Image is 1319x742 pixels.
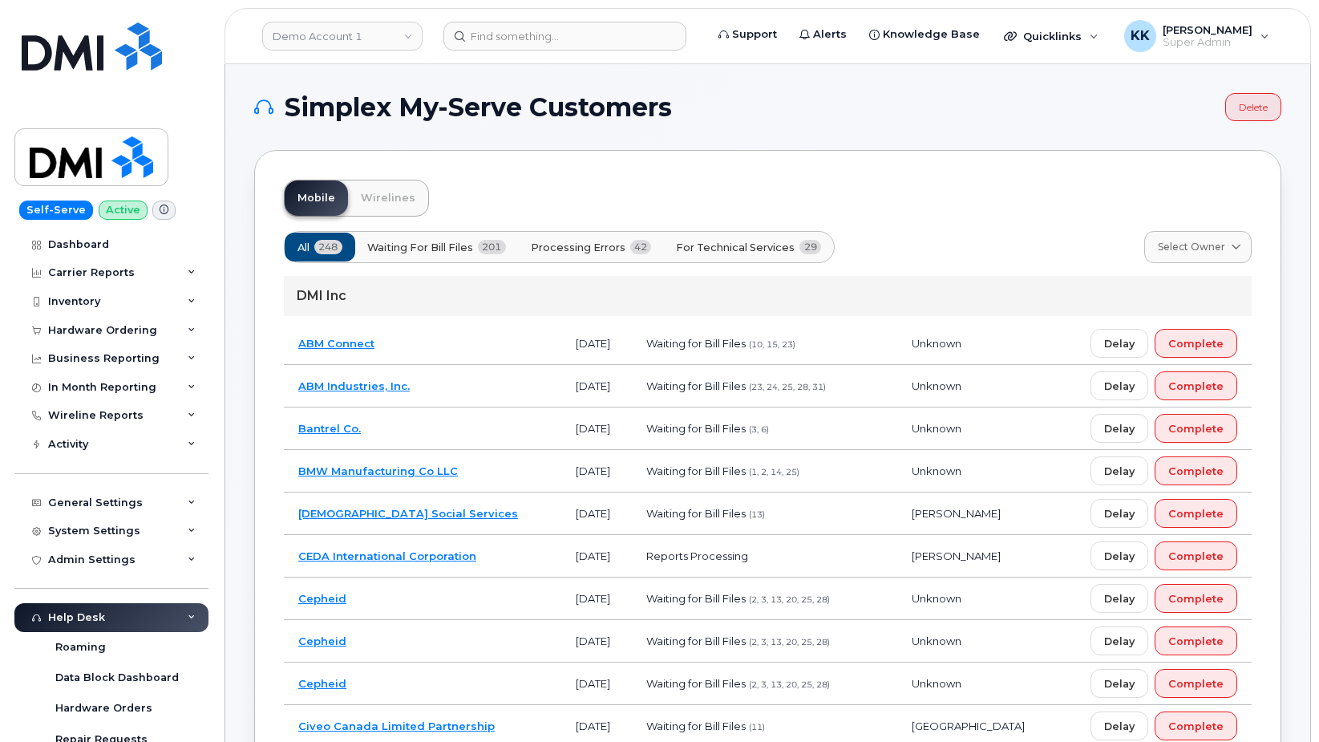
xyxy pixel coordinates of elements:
[1155,541,1237,570] button: Complete
[1168,506,1224,521] span: Complete
[912,379,961,392] span: Unknown
[1155,456,1237,485] button: Complete
[912,422,961,435] span: Unknown
[912,592,961,605] span: Unknown
[1104,719,1135,734] span: Delay
[561,493,632,535] td: [DATE]
[912,635,961,647] span: Unknown
[646,337,746,350] span: Waiting for Bill Files
[478,240,506,254] span: 201
[1225,93,1281,121] a: Delete
[1090,584,1148,613] button: Delay
[1155,669,1237,698] button: Complete
[1155,329,1237,358] button: Complete
[298,592,346,605] a: Cepheid
[1090,712,1148,740] button: Delay
[749,594,830,605] span: (2, 3, 13, 20, 25, 28)
[1168,549,1224,564] span: Complete
[561,450,632,493] td: [DATE]
[646,635,746,647] span: Waiting for Bill Files
[1104,549,1135,564] span: Delay
[646,592,746,605] span: Waiting for Bill Files
[749,722,765,732] span: (11)
[298,464,458,477] a: BMW Manufacturing Co LLC
[1155,499,1237,528] button: Complete
[749,424,769,435] span: (3, 6)
[1090,456,1148,485] button: Delay
[1155,371,1237,400] button: Complete
[799,240,821,254] span: 29
[298,677,346,690] a: Cepheid
[1168,676,1224,691] span: Complete
[1090,329,1148,358] button: Delay
[561,322,632,365] td: [DATE]
[561,407,632,450] td: [DATE]
[1090,626,1148,655] button: Delay
[1104,634,1135,649] span: Delay
[1104,379,1135,394] span: Delay
[749,339,795,350] span: (10, 15, 23)
[298,635,346,647] a: Cepheid
[1104,421,1135,436] span: Delay
[1158,240,1225,254] span: Select Owner
[561,578,632,620] td: [DATE]
[676,240,795,255] span: For Technical Services
[646,507,746,520] span: Waiting for Bill Files
[912,337,961,350] span: Unknown
[912,549,1001,562] span: [PERSON_NAME]
[646,422,746,435] span: Waiting for Bill Files
[1090,414,1148,443] button: Delay
[284,276,1252,316] div: DMI Inc
[367,240,473,255] span: Waiting for Bill Files
[1104,676,1135,691] span: Delay
[630,240,652,254] span: 42
[1104,506,1135,521] span: Delay
[749,382,826,392] span: (23, 24, 25, 28, 31)
[912,720,1025,732] span: [GEOGRAPHIC_DATA]
[561,365,632,407] td: [DATE]
[1090,499,1148,528] button: Delay
[1104,591,1135,606] span: Delay
[646,720,746,732] span: Waiting for Bill Files
[749,467,799,477] span: (1, 2, 14, 25)
[1168,719,1224,734] span: Complete
[561,620,632,663] td: [DATE]
[749,679,830,690] span: (2, 3, 13, 20, 25, 28)
[1155,414,1237,443] button: Complete
[531,240,625,255] span: Processing Errors
[912,677,961,690] span: Unknown
[646,464,746,477] span: Waiting for Bill Files
[1168,634,1224,649] span: Complete
[1168,591,1224,606] span: Complete
[749,509,765,520] span: (13)
[1090,669,1148,698] button: Delay
[749,637,830,647] span: (2, 3, 13, 20, 25, 28)
[1168,379,1224,394] span: Complete
[298,379,410,392] a: ABM Industries, Inc.
[1104,464,1135,479] span: Delay
[1155,712,1237,740] button: Complete
[1168,336,1224,351] span: Complete
[561,535,632,578] td: [DATE]
[285,180,348,216] a: Mobile
[1090,541,1148,570] button: Delay
[298,337,374,350] a: ABM Connect
[298,549,476,562] a: CEDA International Corporation
[285,95,672,120] span: Simplex My-Serve Customers
[912,507,1001,520] span: [PERSON_NAME]
[1168,421,1224,436] span: Complete
[1144,231,1252,263] a: Select Owner
[1155,584,1237,613] button: Complete
[1090,371,1148,400] button: Delay
[1155,626,1237,655] button: Complete
[298,720,495,732] a: Civeo Canada Limited Partnership
[646,379,746,392] span: Waiting for Bill Files
[348,180,428,216] a: Wirelines
[1168,464,1224,479] span: Complete
[646,677,746,690] span: Waiting for Bill Files
[1104,336,1135,351] span: Delay
[298,422,361,435] a: Bantrel Co.
[646,549,748,562] span: Reports Processing
[298,507,518,520] a: [DEMOGRAPHIC_DATA] Social Services
[912,464,961,477] span: Unknown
